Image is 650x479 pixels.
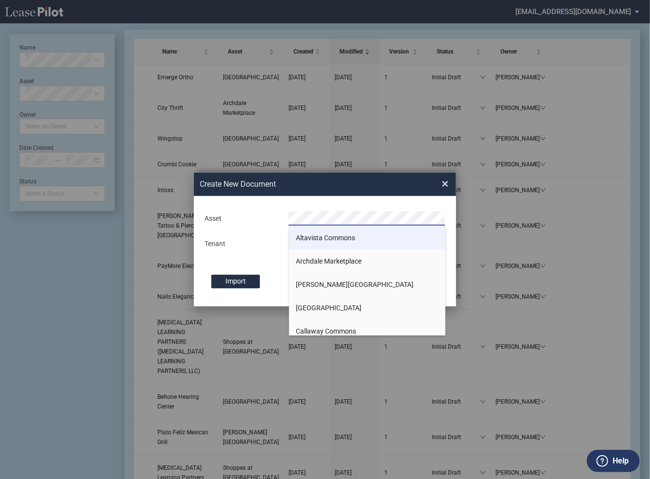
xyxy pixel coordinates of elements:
[613,455,629,467] label: Help
[296,281,414,288] span: [PERSON_NAME][GEOGRAPHIC_DATA]
[296,234,356,242] span: Altavista Commons
[199,214,283,224] div: Asset
[296,257,362,265] span: Archdale Marketplace
[296,304,362,312] span: [GEOGRAPHIC_DATA]
[289,273,446,296] li: [PERSON_NAME][GEOGRAPHIC_DATA]
[200,179,407,190] h2: Create New Document
[289,296,446,319] li: [GEOGRAPHIC_DATA]
[211,275,260,288] label: Import
[289,319,446,343] li: Callaway Commons
[194,173,456,307] md-dialog: Create New ...
[289,226,446,249] li: Altavista Commons
[442,176,448,192] span: ×
[199,239,283,249] div: Tenant
[296,327,357,335] span: Callaway Commons
[289,249,446,273] li: Archdale Marketplace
